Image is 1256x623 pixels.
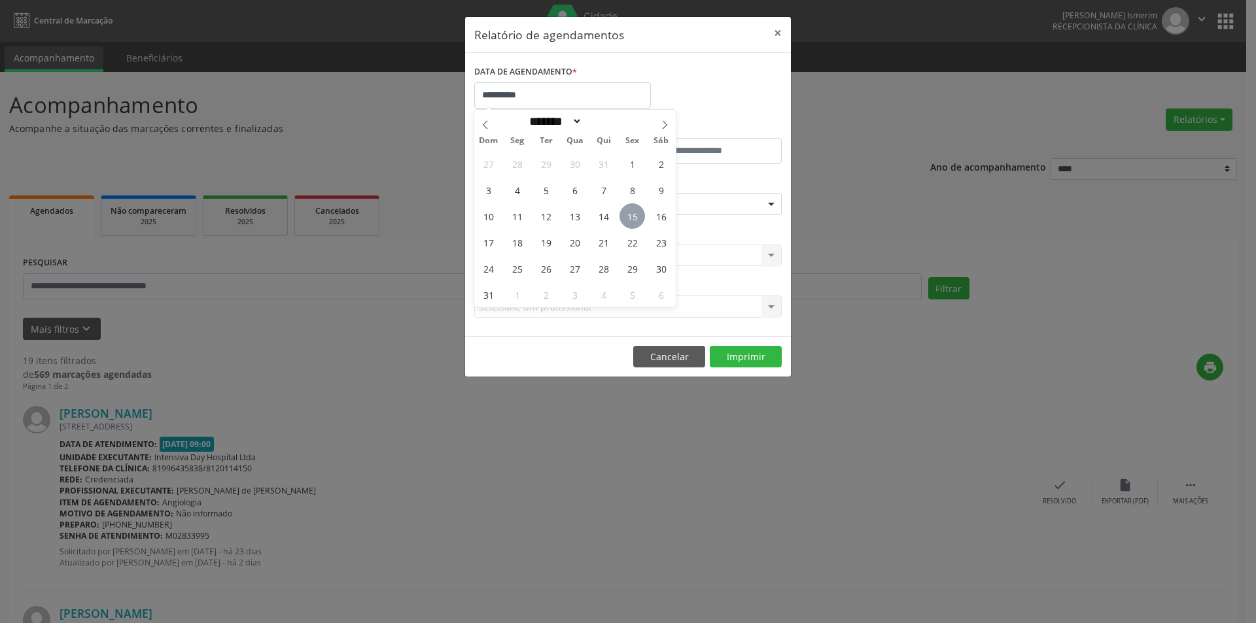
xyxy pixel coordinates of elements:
label: ATÉ [631,118,782,138]
span: Agosto 28, 2025 [591,256,616,281]
span: Agosto 5, 2025 [533,177,559,203]
select: Month [525,114,582,128]
span: Agosto 15, 2025 [619,203,645,229]
span: Julho 31, 2025 [591,151,616,177]
span: Agosto 23, 2025 [648,229,674,255]
span: Agosto 19, 2025 [533,229,559,255]
span: Agosto 25, 2025 [504,256,530,281]
span: Setembro 3, 2025 [562,282,587,307]
h5: Relatório de agendamentos [474,26,624,43]
span: Agosto 2, 2025 [648,151,674,177]
span: Agosto 10, 2025 [476,203,501,229]
span: Setembro 1, 2025 [504,282,530,307]
span: Julho 29, 2025 [533,151,559,177]
span: Agosto 14, 2025 [591,203,616,229]
input: Year [582,114,625,128]
span: Agosto 9, 2025 [648,177,674,203]
span: Agosto 1, 2025 [619,151,645,177]
span: Agosto 11, 2025 [504,203,530,229]
span: Agosto 18, 2025 [504,229,530,255]
span: Agosto 20, 2025 [562,229,587,255]
span: Ter [532,137,561,145]
span: Agosto 26, 2025 [533,256,559,281]
span: Agosto 22, 2025 [619,229,645,255]
span: Agosto 21, 2025 [591,229,616,255]
span: Agosto 7, 2025 [591,177,616,203]
span: Agosto 8, 2025 [619,177,645,203]
span: Julho 28, 2025 [504,151,530,177]
span: Agosto 6, 2025 [562,177,587,203]
span: Agosto 3, 2025 [476,177,501,203]
span: Sex [618,137,647,145]
span: Sáb [647,137,676,145]
span: Seg [503,137,532,145]
span: Setembro 2, 2025 [533,282,559,307]
span: Setembro 5, 2025 [619,282,645,307]
span: Setembro 6, 2025 [648,282,674,307]
span: Dom [474,137,503,145]
span: Setembro 4, 2025 [591,282,616,307]
span: Qua [561,137,589,145]
span: Agosto 31, 2025 [476,282,501,307]
span: Agosto 27, 2025 [562,256,587,281]
span: Agosto 30, 2025 [648,256,674,281]
span: Agosto 17, 2025 [476,229,501,255]
button: Cancelar [633,346,705,368]
span: Agosto 24, 2025 [476,256,501,281]
span: Agosto 16, 2025 [648,203,674,229]
button: Imprimir [710,346,782,368]
span: Qui [589,137,618,145]
label: DATA DE AGENDAMENTO [474,62,577,82]
span: Agosto 29, 2025 [619,256,645,281]
span: Agosto 4, 2025 [504,177,530,203]
span: Julho 27, 2025 [476,151,501,177]
span: Agosto 13, 2025 [562,203,587,229]
span: Julho 30, 2025 [562,151,587,177]
span: Agosto 12, 2025 [533,203,559,229]
button: Close [765,17,791,49]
